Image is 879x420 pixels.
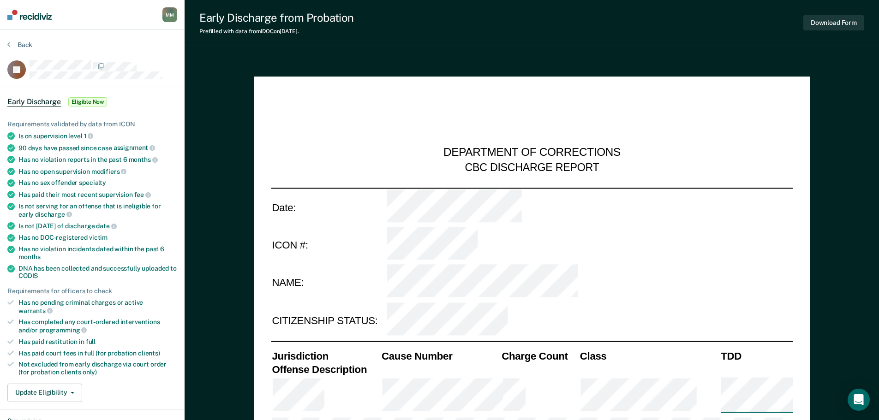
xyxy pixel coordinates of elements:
img: Recidiviz [7,10,52,20]
div: Prefilled with data from IDOC on [DATE] . [199,28,354,35]
span: programming [39,326,87,334]
td: ICON #: [271,226,386,264]
span: discharge [35,211,72,218]
button: Back [7,41,32,49]
div: Has no violation incidents dated within the past 6 [18,245,177,261]
th: TDD [720,349,793,363]
div: 90 days have passed since case [18,144,177,152]
span: full [86,338,96,345]
div: Has paid restitution in [18,338,177,346]
button: Update Eligibility [7,384,82,402]
td: CITIZENSHIP STATUS: [271,302,386,339]
div: Has no violation reports in the past 6 [18,155,177,164]
th: Class [579,349,719,363]
div: Has paid their most recent supervision [18,190,177,199]
div: Is on supervision level [18,132,177,140]
div: Open Intercom Messenger [848,389,870,411]
span: clients) [138,349,160,357]
div: M M [162,7,177,22]
span: months [18,253,41,260]
span: months [129,156,158,163]
span: Early Discharge [7,97,61,106]
span: only) [83,368,97,376]
span: warrants [18,307,53,314]
span: date [96,222,116,230]
span: 1 [84,132,94,140]
div: Has no sex offender [18,179,177,187]
div: Has no open supervision [18,167,177,176]
div: Not excluded from early discharge via court order (for probation clients [18,361,177,376]
td: NAME: [271,264,386,302]
span: CODIS [18,272,38,279]
button: Download Form [803,15,864,30]
div: CBC DISCHARGE REPORT [465,160,599,174]
span: fee [134,191,151,198]
div: Is not serving for an offense that is ineligible for early [18,202,177,218]
div: Early Discharge from Probation [199,11,354,24]
span: Eligible Now [68,97,108,106]
div: Requirements validated by data from ICON [7,120,177,128]
span: modifiers [91,168,127,175]
span: specialty [79,179,106,186]
th: Jurisdiction [271,349,381,363]
div: DNA has been collected and successfully uploaded to [18,265,177,280]
div: DEPARTMENT OF CORRECTIONS [443,146,621,160]
div: Has no DOC-registered [18,234,177,242]
div: Has no pending criminal charges or active [18,299,177,314]
div: Requirements for officers to check [7,287,177,295]
span: assignment [114,144,155,151]
span: victim [89,234,108,241]
th: Charge Count [501,349,579,363]
td: Date: [271,188,386,226]
div: Is not [DATE] of discharge [18,222,177,230]
button: MM [162,7,177,22]
th: Offense Description [271,363,381,376]
div: Has completed any court-ordered interventions and/or [18,318,177,334]
div: Has paid court fees in full (for probation [18,349,177,357]
th: Cause Number [380,349,500,363]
